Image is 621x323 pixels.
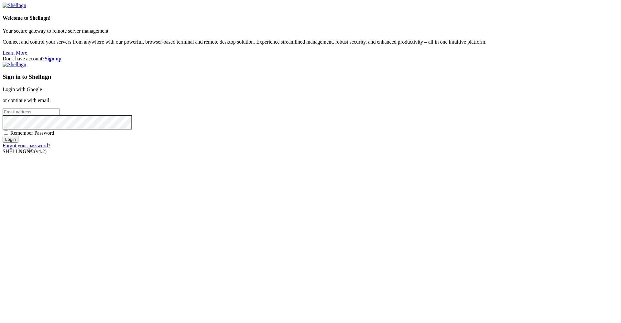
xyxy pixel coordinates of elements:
input: Remember Password [4,130,8,135]
div: Don't have account? [3,56,618,62]
img: Shellngn [3,62,26,68]
span: 4.2.0 [34,149,47,154]
h3: Sign in to Shellngn [3,73,618,80]
a: Sign up [45,56,61,61]
input: Email address [3,109,60,115]
p: Connect and control your servers from anywhere with our powerful, browser-based terminal and remo... [3,39,618,45]
a: Learn More [3,50,27,56]
input: Login [3,136,18,143]
p: or continue with email: [3,98,618,103]
h4: Welcome to Shellngn! [3,15,618,21]
b: NGN [19,149,30,154]
span: SHELL © [3,149,47,154]
a: Forgot your password? [3,143,50,148]
img: Shellngn [3,3,26,8]
a: Login with Google [3,87,42,92]
span: Remember Password [10,130,54,136]
p: Your secure gateway to remote server management. [3,28,618,34]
